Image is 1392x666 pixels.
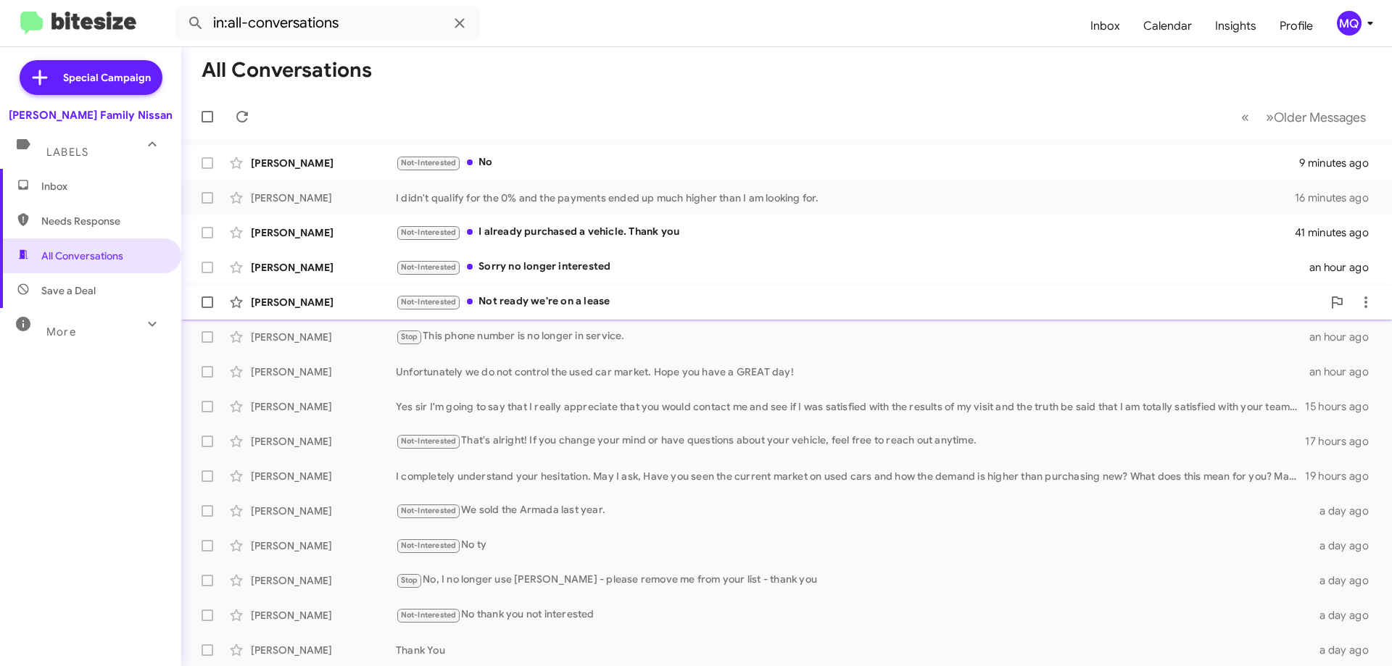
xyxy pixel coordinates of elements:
div: [PERSON_NAME] [251,643,396,657]
span: Not-Interested [401,436,457,446]
span: Older Messages [1274,109,1366,125]
span: Not-Interested [401,610,457,620]
div: a day ago [1311,608,1380,623]
div: [PERSON_NAME] [251,365,396,379]
div: [PERSON_NAME] [251,538,396,553]
span: Not-Interested [401,158,457,167]
div: This phone number is no longer in service. [396,328,1309,345]
a: Insights [1203,5,1268,47]
div: No, I no longer use [PERSON_NAME] - please remove me from your list - thank you [396,572,1311,588]
div: [PERSON_NAME] [251,295,396,309]
div: I didn't qualify for the 0% and the payments ended up much higher than I am looking for. [396,191,1295,205]
div: We sold the Armada last year. [396,502,1311,519]
div: No [396,154,1299,171]
div: Sorry no longer interested [396,259,1309,275]
span: More [46,325,76,338]
span: « [1241,108,1249,126]
span: » [1266,108,1274,126]
span: Not-Interested [401,506,457,515]
div: 9 minutes ago [1299,156,1380,170]
a: Special Campaign [20,60,162,95]
button: MQ [1325,11,1376,36]
span: Stop [401,575,418,585]
div: 17 hours ago [1305,434,1380,449]
span: Labels [46,146,88,159]
input: Search [175,6,480,41]
span: Special Campaign [63,70,151,85]
div: 16 minutes ago [1295,191,1380,205]
div: No thank you not interested [396,607,1311,623]
a: Inbox [1079,5,1132,47]
span: Needs Response [41,214,165,228]
a: Calendar [1132,5,1203,47]
div: [PERSON_NAME] [251,573,396,588]
button: Next [1257,102,1375,132]
div: Yes sir I'm going to say that I really appreciate that you would contact me and see if I was sati... [396,399,1305,414]
span: Save a Deal [41,283,96,298]
div: a day ago [1311,538,1380,553]
div: a day ago [1311,573,1380,588]
div: 41 minutes ago [1295,225,1380,240]
span: Stop [401,332,418,341]
div: [PERSON_NAME] [251,608,396,623]
div: a day ago [1311,643,1380,657]
div: [PERSON_NAME] [251,330,396,344]
span: All Conversations [41,249,123,263]
span: Not-Interested [401,228,457,237]
div: Thank You [396,643,1311,657]
span: Not-Interested [401,541,457,550]
a: Profile [1268,5,1325,47]
span: Not-Interested [401,297,457,307]
div: I already purchased a vehicle. Thank you [396,224,1295,241]
div: [PERSON_NAME] [251,191,396,205]
div: Unfortunately we do not control the used car market. Hope you have a GREAT day! [396,365,1309,379]
div: No ty [396,537,1311,554]
div: Not ready we're on a lease [396,294,1322,310]
div: That's alright! If you change your mind or have questions about your vehicle, feel free to reach ... [396,433,1305,449]
div: [PERSON_NAME] [251,225,396,240]
div: 19 hours ago [1305,469,1380,483]
span: Not-Interested [401,262,457,272]
div: [PERSON_NAME] [251,434,396,449]
div: [PERSON_NAME] [251,156,396,170]
div: [PERSON_NAME] [251,504,396,518]
button: Previous [1232,102,1258,132]
div: I completely understand your hesitation. May I ask, Have you seen the current market on used cars... [396,469,1305,483]
div: an hour ago [1309,365,1380,379]
div: [PERSON_NAME] [251,260,396,275]
div: MQ [1337,11,1362,36]
h1: All Conversations [202,59,372,82]
div: [PERSON_NAME] [251,399,396,414]
div: [PERSON_NAME] [251,469,396,483]
nav: Page navigation example [1233,102,1375,132]
div: a day ago [1311,504,1380,518]
span: Inbox [41,179,165,193]
div: an hour ago [1309,260,1380,275]
div: 15 hours ago [1305,399,1380,414]
div: [PERSON_NAME] Family Nissan [9,108,173,122]
div: an hour ago [1309,330,1380,344]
